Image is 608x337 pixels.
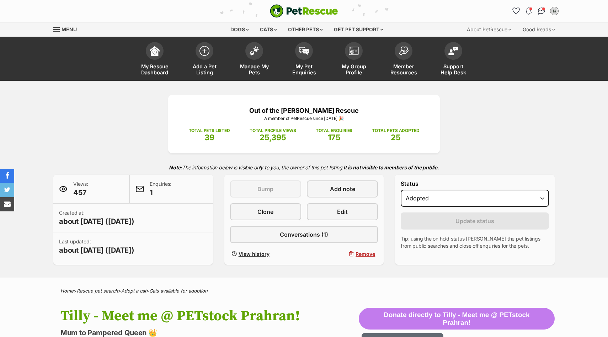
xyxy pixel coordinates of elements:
img: pet-enquiries-icon-7e3ad2cf08bfb03b45e93fb7055b45f3efa6380592205ae92323e6603595dc1f.svg [299,47,309,55]
button: Bump [230,180,301,198]
p: Views: [73,180,88,198]
a: Rescue pet search [77,288,118,294]
span: View history [239,250,270,258]
ul: Account quick links [510,5,560,17]
a: Member Resources [379,38,428,81]
a: Conversations [536,5,547,17]
a: Home [60,288,74,294]
span: Clone [257,207,273,216]
span: My Rescue Dashboard [139,63,171,75]
img: manage-my-pets-icon-02211641906a0b7f246fdf0571729dbe1e7629f14944591b6c1af311fb30b64b.svg [249,46,259,56]
div: Good Reads [518,22,560,37]
button: Update status [401,212,549,230]
span: 25,395 [260,133,286,142]
label: Status [401,180,549,187]
p: Tip: using the on hold status [PERSON_NAME] the pet listings from public searches and close off e... [401,235,549,249]
img: notifications-46538b983faf8c2785f20acdc204bb7945ddae34d4c08c2a6579f10ce5e182be.svg [526,7,532,15]
span: Manage My Pets [238,63,270,75]
img: help-desk-icon-fdf02630f3aa405de69fd3d07c3f3aa587a6932b1a1747fa1d2bba05be0121f9.svg [448,47,458,55]
span: Bump [257,185,273,193]
a: My Rescue Dashboard [130,38,180,81]
strong: Note: [169,164,182,170]
span: 39 [204,133,214,142]
span: Remove [356,250,375,258]
a: Add note [307,180,378,198]
span: Add a Pet Listing [188,63,220,75]
span: Update status [455,217,494,225]
a: Edit [307,203,378,220]
a: Adopt a cat [121,288,146,294]
span: Conversations (1) [280,230,328,239]
p: TOTAL PROFILE VIEWS [250,127,296,134]
div: Dogs [225,22,254,37]
p: Enquiries: [150,180,171,198]
span: Edit [337,207,348,216]
p: A member of PetRescue since [DATE] 🎉 [179,115,429,122]
a: Manage My Pets [229,38,279,81]
div: About PetRescue [462,22,516,37]
img: member-resources-icon-8e73f808a243e03378d46382f2149f9095a855e16c252ad45f914b54edf8863c.svg [399,46,409,56]
p: The information below is visible only to you, the owner of this pet listing. [53,160,555,175]
img: dashboard-icon-eb2f2d2d3e046f16d808141f083e7271f6b2e854fb5c12c21221c1fb7104beca.svg [150,46,160,56]
span: 1 [150,188,171,198]
a: Conversations (1) [230,226,378,243]
span: about [DATE] ([DATE]) [59,245,134,255]
span: My Group Profile [338,63,370,75]
p: TOTAL PETS LISTED [189,127,230,134]
a: Clone [230,203,301,220]
img: Out of the Woods Rescue profile pic [551,7,558,15]
strong: It is not visible to members of the public. [343,164,439,170]
span: Add note [330,185,355,193]
a: Favourites [510,5,522,17]
div: Other pets [283,22,328,37]
p: TOTAL ENQUIRIES [316,127,352,134]
span: 175 [328,133,341,142]
p: Out of the [PERSON_NAME] Rescue [179,106,429,115]
div: Cats [255,22,282,37]
span: Member Resources [388,63,420,75]
div: > > > [43,288,565,294]
img: chat-41dd97257d64d25036548639549fe6c8038ab92f7586957e7f3b1b290dea8141.svg [538,7,545,15]
button: Notifications [523,5,534,17]
div: Get pet support [329,22,388,37]
p: Last updated: [59,238,134,255]
span: My Pet Enquiries [288,63,320,75]
a: My Pet Enquiries [279,38,329,81]
a: Add a Pet Listing [180,38,229,81]
a: View history [230,249,301,259]
img: logo-cat-932fe2b9b8326f06289b0f2fb663e598f794de774fb13d1741a6617ecf9a85b4.svg [270,4,338,18]
button: Donate directly to Tilly - Meet me @ PETstock Prahran! [359,308,555,330]
span: 25 [391,133,401,142]
p: TOTAL PETS ADOPTED [372,127,419,134]
a: My Group Profile [329,38,379,81]
span: Menu [62,26,77,32]
span: Support Help Desk [437,63,469,75]
button: My account [549,5,560,17]
button: Remove [307,249,378,259]
a: Menu [53,22,82,35]
a: PetRescue [270,4,338,18]
img: add-pet-listing-icon-0afa8454b4691262ce3f59096e99ab1cd57d4a30225e0717b998d2c9b9846f56.svg [199,46,209,56]
span: 457 [73,188,88,198]
p: Created at: [59,209,134,226]
h1: Tilly - Meet me @ PETstock Prahran! [60,308,359,324]
span: about [DATE] ([DATE]) [59,216,134,226]
a: Cats available for adoption [149,288,208,294]
a: Support Help Desk [428,38,478,81]
img: group-profile-icon-3fa3cf56718a62981997c0bc7e787c4b2cf8bcc04b72c1350f741eb67cf2f40e.svg [349,47,359,55]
